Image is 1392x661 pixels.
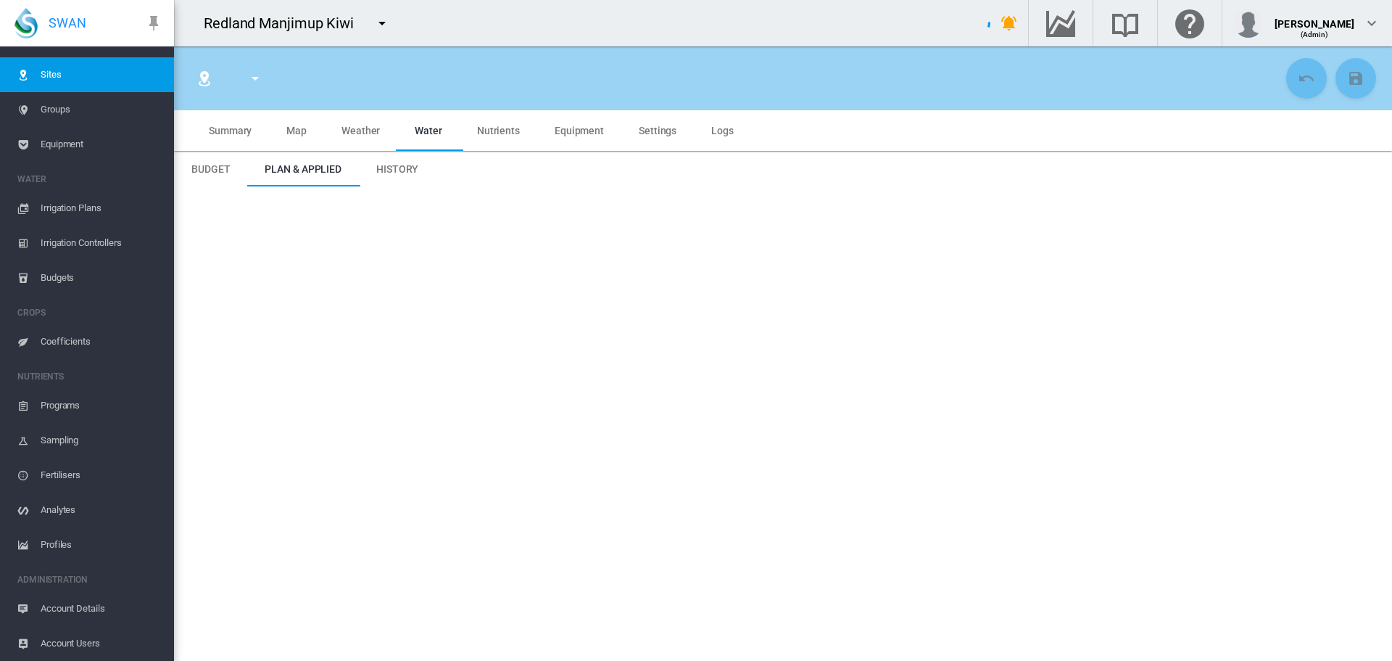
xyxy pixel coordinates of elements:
div: Redland Manjimup Kiwi [204,13,367,33]
span: Coefficients [41,324,162,359]
md-icon: Go to the Data Hub [1043,15,1078,32]
img: SWAN-Landscape-Logo-Colour-drop.png [14,8,38,38]
span: Water [415,125,442,136]
img: profile.jpg [1234,9,1263,38]
button: icon-menu-down [368,9,397,38]
span: NUTRIENTS [17,365,162,388]
span: Groups [41,92,162,127]
md-icon: Search the knowledge base [1108,15,1143,32]
span: Fertilisers [41,458,162,493]
button: icon-menu-down [241,64,270,93]
span: CROPS [17,301,162,324]
span: Irrigation Plans [41,191,162,226]
span: Programs [41,388,162,423]
span: ADMINISTRATION [17,568,162,591]
span: Account Details [41,591,162,626]
button: Click to go to list of Sites [190,64,219,93]
md-icon: icon-menu-down [246,70,264,87]
span: Sites [41,57,162,92]
div: [PERSON_NAME] [1275,11,1354,25]
span: Irrigation Controllers [41,226,162,260]
md-icon: icon-map-marker-radius [196,70,213,87]
md-icon: Click here for help [1172,15,1207,32]
md-icon: icon-chevron-down [1363,15,1380,32]
span: Settings [639,125,676,136]
span: Nutrients [477,125,520,136]
span: Map [286,125,307,136]
span: Weather [341,125,380,136]
span: Equipment [555,125,604,136]
md-icon: icon-undo [1298,70,1315,87]
span: Budgets [41,260,162,295]
span: Sampling [41,423,162,458]
span: Analytes [41,493,162,527]
md-icon: icon-bell-ring [1000,15,1018,32]
md-icon: icon-menu-down [373,15,391,32]
span: Account Users [41,626,162,661]
button: Cancel Changes [1286,58,1327,99]
span: (Admin) [1301,30,1329,38]
span: Profiles [41,527,162,562]
span: SWAN [49,14,86,32]
span: WATER [17,168,162,191]
md-icon: icon-content-save [1347,70,1364,87]
span: Logs [711,125,734,136]
span: Plan & Applied [265,163,341,175]
span: Budget [191,163,230,175]
button: Save Changes [1335,58,1376,99]
button: icon-bell-ring [995,9,1024,38]
md-icon: icon-pin [145,15,162,32]
span: History [376,163,418,175]
span: Equipment [41,127,162,162]
span: Summary [209,125,252,136]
